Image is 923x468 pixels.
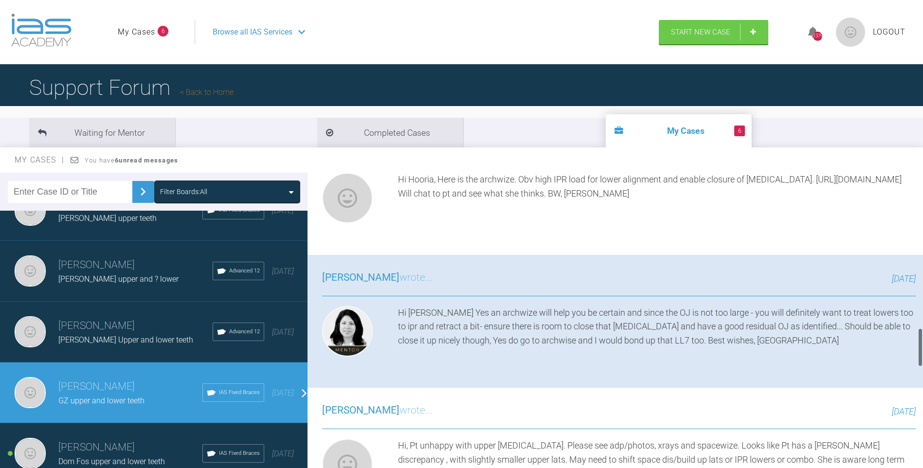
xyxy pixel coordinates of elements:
[213,26,292,38] span: Browse all IAS Services
[58,318,213,334] h3: [PERSON_NAME]
[115,157,178,164] strong: 6 unread messages
[892,406,916,416] span: [DATE]
[118,26,155,38] a: My Cases
[398,306,916,360] div: Hi [PERSON_NAME] Yes an archwize will help you be certain and since the OJ is not too large - you...
[58,378,202,395] h3: [PERSON_NAME]
[180,88,234,97] a: Back to Home
[322,306,373,357] img: Hooria Olsen
[58,439,202,456] h3: [PERSON_NAME]
[58,335,193,344] span: [PERSON_NAME] Upper and lower teeth
[322,402,433,419] h3: wrote...
[15,155,65,164] span: My Cases
[58,274,179,284] span: [PERSON_NAME] upper and ? lower
[29,71,234,105] h1: Support Forum
[734,126,745,136] span: 6
[398,173,916,227] div: Hi Hooria, Here is the archwize. Obv high IPR load for lower alignment and enable closure of [MED...
[15,255,46,287] img: Neil Fearns
[135,184,151,199] img: chevronRight.28bd32b0.svg
[58,457,165,466] span: Dom Fos upper and lower teeth
[15,377,46,408] img: Neil Fearns
[58,257,213,273] h3: [PERSON_NAME]
[606,114,752,147] li: My Cases
[15,316,46,347] img: Neil Fearns
[322,173,373,223] img: Neil Fearns
[836,18,865,47] img: profile.png
[322,270,433,286] h3: wrote...
[229,327,260,336] span: Advanced 12
[272,327,294,337] span: [DATE]
[873,26,905,38] a: Logout
[272,388,294,397] span: [DATE]
[58,214,157,223] span: [PERSON_NAME] upper teeth
[671,28,730,36] span: Start New Case
[160,186,207,197] div: Filter Boards: All
[892,273,916,284] span: [DATE]
[317,118,463,147] li: Completed Cases
[29,118,175,147] li: Waiting for Mentor
[322,404,399,416] span: [PERSON_NAME]
[8,181,132,203] input: Enter Case ID or Title
[322,271,399,283] span: [PERSON_NAME]
[272,267,294,276] span: [DATE]
[813,32,822,41] div: 1379
[659,20,768,44] a: Start New Case
[272,449,294,458] span: [DATE]
[85,157,179,164] span: You have
[272,206,294,215] span: [DATE]
[219,449,260,458] span: IAS Fixed Braces
[158,26,168,36] span: 6
[11,14,72,47] img: logo-light.3e3ef733.png
[58,396,145,405] span: GZ upper and lower teeth
[229,267,260,275] span: Advanced 12
[219,388,260,397] span: IAS Fixed Braces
